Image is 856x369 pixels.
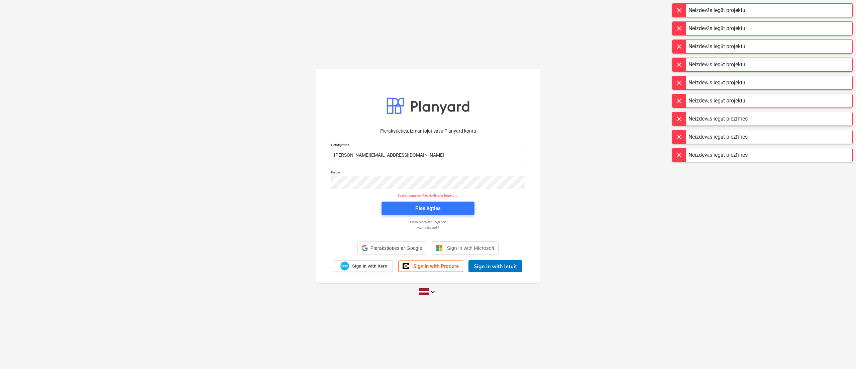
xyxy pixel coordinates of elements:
[327,193,529,198] p: Sesija beigusies. Piesakieties, lai turpinātu.
[688,43,745,51] div: Neizdevās iegūt projektu
[447,245,494,251] span: Sign in with Microsoft
[331,170,525,176] p: Parole
[413,263,459,269] span: Sign in with Procore
[688,61,745,69] div: Neizdevās iegūt projektu
[334,260,393,272] a: Sign in with Xero
[436,245,443,251] img: Microsoft logo
[688,97,745,105] div: Neizdevās iegūt projektu
[382,202,474,215] button: Pieslēgties
[688,133,748,141] div: Neizdevās iegūt piezīmes
[352,263,387,269] span: Sign in with Xero
[328,220,528,224] a: Piesakieties ar burvju saiti
[688,6,745,14] div: Neizdevās iegūt projektu
[328,225,528,230] a: Aizmirsi paroli?
[688,115,748,123] div: Neizdevās iegūt piezīmes
[688,24,745,32] div: Neizdevās iegūt projektu
[370,245,422,251] span: Pierakstieties ar Google
[429,288,437,296] i: keyboard_arrow_down
[340,262,349,271] img: Xero logo
[331,143,525,148] p: Lietotājvārds
[331,128,525,135] p: Pierakstieties, izmantojot savu Planyard kontu
[688,151,748,159] div: Neizdevās iegūt piezīmes
[398,261,463,272] a: Sign in with Procore
[688,79,745,87] div: Neizdevās iegūt projektu
[331,149,525,162] input: Lietotājvārds
[415,204,441,213] div: Pieslēgties
[823,337,856,369] iframe: Chat Widget
[357,241,427,255] div: Pierakstieties ar Google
